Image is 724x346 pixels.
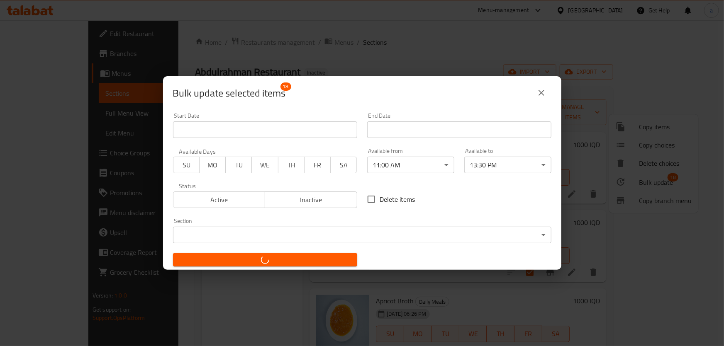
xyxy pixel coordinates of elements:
span: TU [229,159,249,171]
span: Inactive [268,194,354,206]
span: FR [308,159,327,171]
div: ​ [173,227,551,243]
span: TH [282,159,301,171]
span: Active [177,194,262,206]
button: close [531,83,551,103]
button: TH [278,157,305,173]
span: Selected items count [173,87,286,100]
button: SA [330,157,357,173]
span: WE [255,159,275,171]
button: Inactive [265,191,357,208]
div: 13:30 PM [464,157,551,173]
span: SU [177,159,196,171]
button: TU [225,157,252,173]
span: MO [203,159,222,171]
span: SA [334,159,353,171]
button: SU [173,157,200,173]
button: Active [173,191,266,208]
button: WE [251,157,278,173]
button: MO [199,157,226,173]
span: Delete items [380,194,415,204]
button: FR [304,157,331,173]
div: 11:00 AM [367,157,454,173]
span: 18 [280,82,291,91]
